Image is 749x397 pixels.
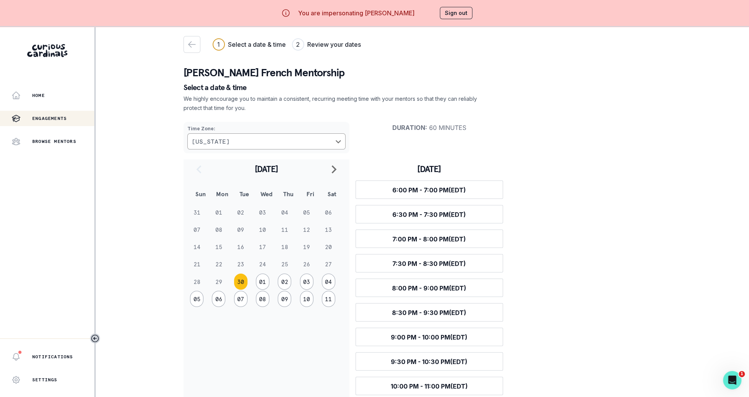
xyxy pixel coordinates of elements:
[32,354,73,360] p: Notifications
[217,40,220,49] div: 1
[212,291,225,307] button: 06
[256,274,269,290] button: 01
[392,309,466,317] span: 8:30 PM - 9:30 PM (EDT)
[356,164,503,174] h3: [DATE]
[190,291,203,307] button: 05
[356,124,503,131] p: 60 minutes
[723,371,741,389] iframe: Intercom live chat
[392,260,466,267] span: 7:30 PM - 8:30 PM (EDT)
[211,184,233,204] th: Mon
[356,328,503,346] button: 9:00 PM - 10:00 PM(EDT)
[299,184,321,204] th: Fri
[321,184,343,204] th: Sat
[356,230,503,248] button: 7:00 PM - 8:00 PM(EDT)
[392,235,466,243] span: 7:00 PM - 8:00 PM (EDT)
[278,291,291,307] button: 09
[187,126,215,131] strong: Time Zone :
[392,211,466,218] span: 6:30 PM - 7:30 PM (EDT)
[233,184,255,204] th: Tue
[187,133,346,149] button: Choose a timezone
[184,94,478,113] p: We highly encourage you to maintain a consistent, recurring meeting time with your mentors so tha...
[27,44,67,57] img: Curious Cardinals Logo
[277,184,299,204] th: Thu
[356,180,503,199] button: 6:00 PM - 7:00 PM(EDT)
[392,284,466,292] span: 8:00 PM - 9:00 PM (EDT)
[256,291,269,307] button: 08
[213,38,361,51] div: Progress
[322,291,335,307] button: 11
[234,274,247,290] button: 30
[90,333,100,343] button: Toggle sidebar
[739,371,745,377] span: 1
[255,184,277,204] th: Wed
[296,40,300,49] div: 2
[391,333,467,341] span: 9:00 PM - 10:00 PM (EDT)
[392,186,466,194] span: 6:00 PM - 7:00 PM (EDT)
[234,291,247,307] button: 07
[208,164,325,174] h2: [DATE]
[184,65,662,80] p: [PERSON_NAME] French Mentorship
[392,124,427,131] strong: Duration :
[278,274,291,290] button: 02
[32,377,57,383] p: Settings
[184,84,662,91] p: Select a date & time
[391,382,468,390] span: 10:00 PM - 11:00 PM (EDT)
[298,8,415,18] p: You are impersonating [PERSON_NAME]
[325,159,343,179] button: navigate to next month
[190,184,211,204] th: Sun
[300,274,313,290] button: 03
[356,254,503,272] button: 7:30 PM - 8:30 PM(EDT)
[322,274,335,290] button: 04
[32,138,76,144] p: Browse Mentors
[356,303,503,322] button: 8:30 PM - 9:30 PM(EDT)
[356,377,503,395] button: 10:00 PM - 11:00 PM(EDT)
[300,291,313,307] button: 10
[356,352,503,371] button: 9:30 PM - 10:30 PM(EDT)
[356,279,503,297] button: 8:00 PM - 9:00 PM(EDT)
[391,358,467,366] span: 9:30 PM - 10:30 PM (EDT)
[228,40,286,49] h3: Select a date & time
[32,92,45,98] p: Home
[307,40,361,49] h3: Review your dates
[356,205,503,223] button: 6:30 PM - 7:30 PM(EDT)
[440,7,472,19] button: Sign out
[32,115,67,121] p: Engagements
